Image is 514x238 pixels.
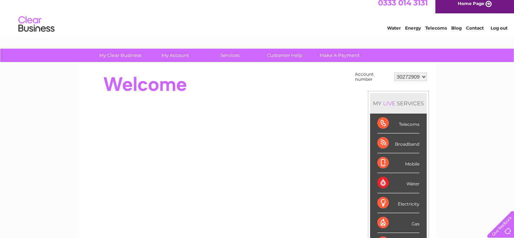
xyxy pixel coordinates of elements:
div: LIVE [382,100,397,107]
a: Telecoms [425,31,447,36]
a: Customer Help [255,49,315,62]
div: Clear Business is a trading name of Verastar Limited (registered in [GEOGRAPHIC_DATA] No. 3667643... [87,4,428,35]
div: Broadband [377,133,419,153]
a: Services [200,49,260,62]
a: 0333 014 3131 [378,4,428,13]
a: Log out [491,31,508,36]
a: Blog [451,31,462,36]
a: Water [387,31,401,36]
div: Electricity [377,193,419,213]
a: Contact [466,31,484,36]
a: My Clear Business [91,49,150,62]
img: logo.png [18,19,55,41]
td: Account number [353,70,392,84]
a: My Account [145,49,205,62]
div: Telecoms [377,114,419,133]
a: Make A Payment [310,49,369,62]
div: Gas [377,213,419,233]
a: Energy [405,31,421,36]
div: Water [377,173,419,193]
div: Mobile [377,153,419,173]
div: MY SERVICES [370,93,427,114]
